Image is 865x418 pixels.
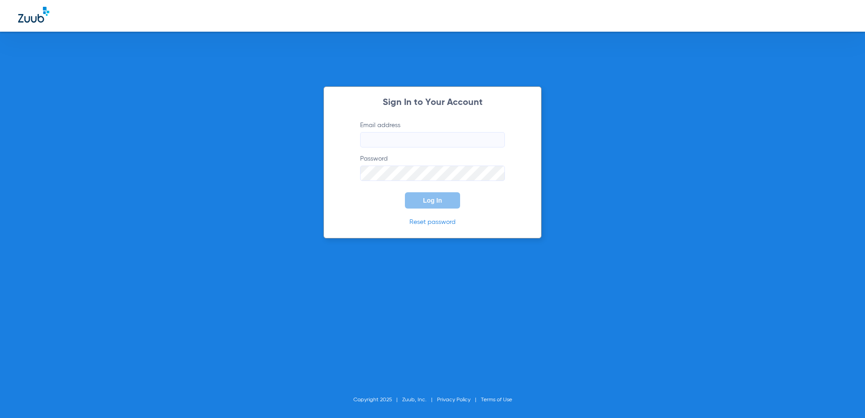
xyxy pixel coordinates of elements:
a: Privacy Policy [437,397,471,403]
span: Log In [423,197,442,204]
a: Reset password [409,219,456,225]
li: Copyright 2025 [353,395,402,404]
iframe: Chat Widget [820,375,865,418]
input: Password [360,166,505,181]
li: Zuub, Inc. [402,395,437,404]
h2: Sign In to Your Account [347,98,518,107]
img: Zuub Logo [18,7,49,23]
a: Terms of Use [481,397,512,403]
label: Password [360,154,505,181]
button: Log In [405,192,460,209]
label: Email address [360,121,505,147]
input: Email address [360,132,505,147]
